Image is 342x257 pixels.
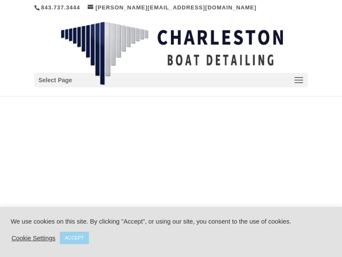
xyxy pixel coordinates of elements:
a: Cookie Settings [12,234,56,242]
span: Select Page [38,75,72,85]
a: 843.737.3444 [41,4,80,11]
a: [PERSON_NAME][EMAIL_ADDRESS][DOMAIN_NAME] [88,4,256,11]
img: Charleston Boat Detailing [61,21,283,86]
a: ACCEPT [60,232,89,244]
div: We use cookies on this site. By clicking "Accept", or using our site, you consent to the use of c... [11,218,331,225]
